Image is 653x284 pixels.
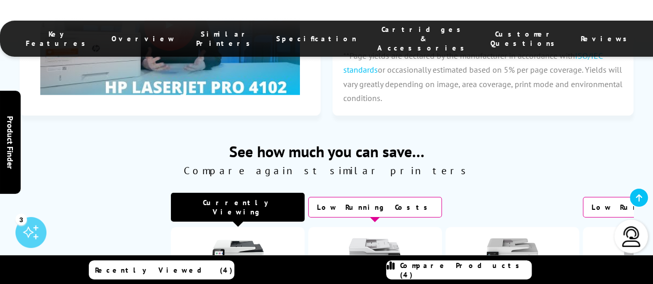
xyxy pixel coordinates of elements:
span: Specification [276,34,357,43]
span: Cartridges & Accessories [377,25,470,53]
span: Reviews [581,34,632,43]
span: Compare Products (4) [400,261,531,279]
span: Compare against similar printers [20,164,633,177]
img: user-headset-light.svg [621,226,642,247]
div: Currently Viewing [171,193,305,222]
span: See how much you can save… [20,141,633,161]
span: Recently Viewed (4) [95,265,233,275]
a: Recently Viewed (4) [89,260,234,279]
div: Low Running Costs [308,197,442,218]
a: Compare Products (4) [386,260,532,279]
div: 3 [15,213,27,225]
span: Customer Questions [490,29,560,48]
span: Overview [112,34,176,43]
p: **Page yields are declared by the manufacturer in accordance with or occasionally estimated based... [332,39,633,115]
span: Key Features [26,29,91,48]
span: Product Finder [5,115,15,169]
span: Similar Printers [196,29,256,48]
